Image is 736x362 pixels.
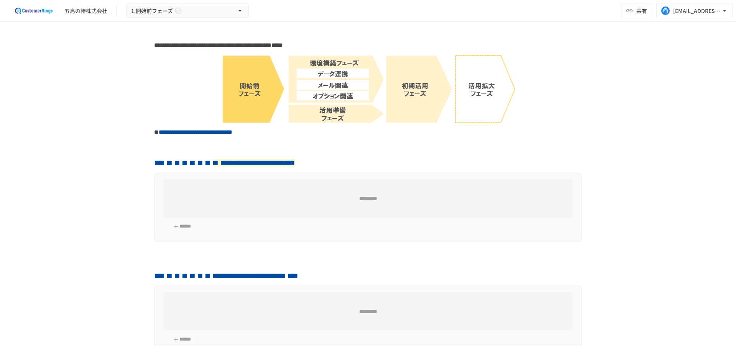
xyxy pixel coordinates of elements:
button: [EMAIL_ADDRESS][DOMAIN_NAME] [656,3,733,18]
button: 共有 [621,3,653,18]
span: 共有 [636,7,647,15]
img: 6td7lU9b08V9yGstn6fkV2dk7nOiDPZSvsY6AZxWCSz [220,54,516,124]
div: [EMAIL_ADDRESS][DOMAIN_NAME] [673,6,721,16]
button: 1.開始前フェーズ [126,3,249,18]
img: 2eEvPB0nRDFhy0583kMjGN2Zv6C2P7ZKCFl8C3CzR0M [9,5,58,17]
span: 1.開始前フェーズ [131,6,173,16]
div: 五島の椿株式会社 [64,7,107,15]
